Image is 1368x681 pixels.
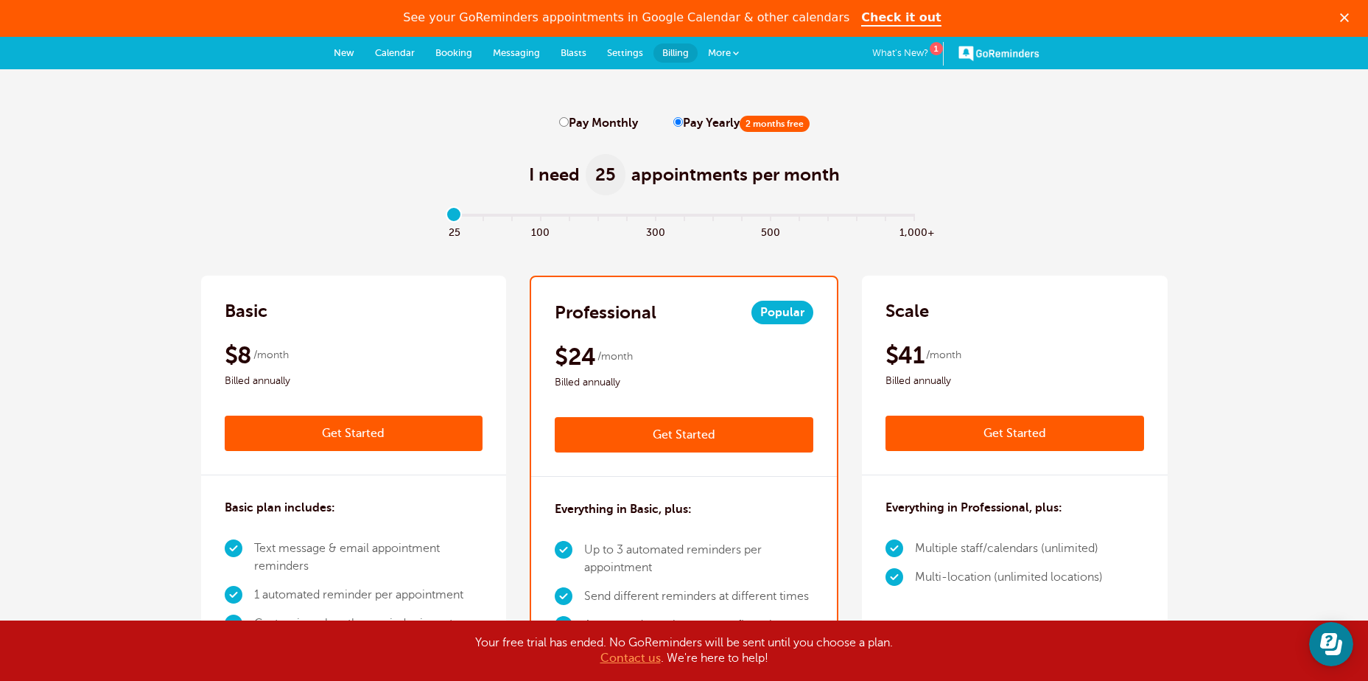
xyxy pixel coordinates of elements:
h2: Scale [885,299,929,323]
span: 100 [526,223,555,240]
li: Multiple staff/calendars (unlimited) [915,534,1103,563]
span: 25 [586,154,625,195]
input: Pay Monthly [559,117,569,127]
input: Pay Yearly2 months free [673,117,683,127]
span: $41 [885,340,924,370]
a: Settings [597,37,653,69]
div: Close [1340,13,1355,22]
span: 2 months free [740,116,810,132]
span: Billed annually [555,374,813,391]
li: Text message & email appointment reminders [254,534,483,581]
h2: Professional [555,301,656,324]
span: /month [926,346,961,364]
li: Multi-location (unlimited locations) [915,563,1103,592]
label: Pay Yearly [673,116,810,130]
a: Billing [653,43,698,63]
a: Booking [425,37,483,69]
span: /month [253,346,289,364]
span: More [708,47,731,58]
span: Blasts [561,47,586,58]
a: Get Started [885,416,1144,451]
div: 1 [930,42,943,55]
span: 1,000+ [899,223,928,240]
h3: Everything in Basic, plus: [555,500,692,518]
iframe: Resource center [1309,622,1353,666]
li: Send different reminders at different times [584,582,813,611]
span: 300 [641,223,670,240]
span: $8 [225,340,252,370]
span: appointments per month [631,163,840,186]
h2: Basic [225,299,267,323]
a: Blasts [550,37,597,69]
span: $24 [555,342,595,371]
span: I need [529,163,580,186]
a: More [698,37,749,70]
a: Calendar [365,37,425,69]
span: /month [597,348,633,366]
h3: Basic plan includes: [225,499,335,517]
a: New [323,37,365,69]
span: Billed annually [225,372,483,390]
a: What's New? [872,42,944,66]
li: 1 automated reminder per appointment [254,581,483,610]
div: See your GoReminders appointments in Google Calendar & other calendars [403,10,849,25]
span: Booking [435,47,472,58]
li: Automated appointment confirmations [584,611,813,640]
li: Customize when the reminder is sent [254,610,483,638]
span: 500 [756,223,785,240]
a: GoReminders [958,37,1039,69]
span: Billed annually [885,372,1144,390]
span: 25 [440,223,469,240]
span: Settings [607,47,643,58]
a: Messaging [483,37,550,69]
span: New [334,47,354,58]
span: Billing [662,47,689,58]
a: Contact us [600,652,661,665]
a: Get Started [555,417,813,453]
h3: Everything in Professional, plus: [885,499,1062,517]
a: Check it out [861,10,941,27]
span: Popular [751,301,813,324]
li: Up to 3 automated reminders per appointment [584,536,813,582]
span: Messaging [493,47,540,58]
span: Calendar [375,47,415,58]
a: Get Started [225,416,483,451]
div: Your free trial has ended. No GoReminders will be sent until you choose a plan. . We're here to h... [316,635,1053,666]
label: Pay Monthly [559,116,638,130]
